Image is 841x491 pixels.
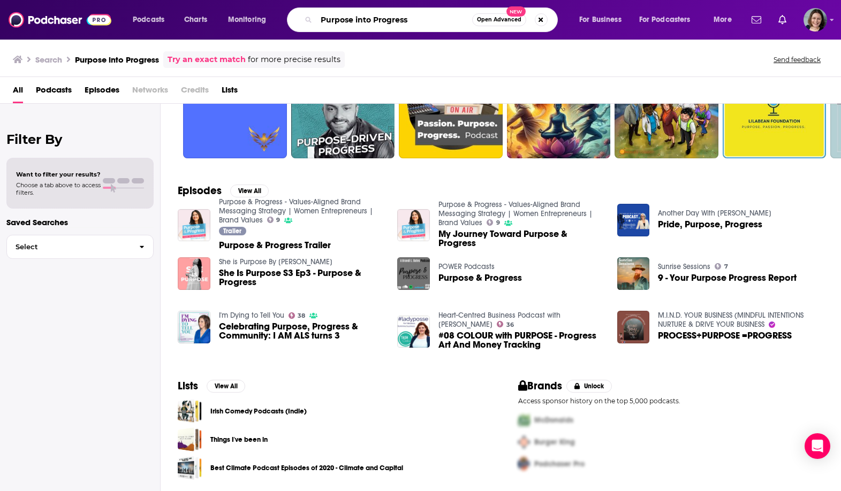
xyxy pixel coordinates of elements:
img: Celebrating Purpose, Progress & Community: I AM ALS turns 3 [178,311,210,343]
span: All [13,81,23,103]
img: PROCESS+PURPOSE =PROGRESS [617,311,650,343]
a: Pride, Purpose, Progress [658,220,762,229]
img: My Journey Toward Purpose & Progress [397,209,430,242]
span: For Business [579,12,622,27]
a: Best Climate Podcast Episodes of 2020 - Climate and Capital [210,462,403,474]
a: Heart-Centred Business Podcast with Tash Corbin [438,311,560,329]
button: View All [207,380,245,393]
img: User Profile [804,8,827,32]
img: Third Pro Logo [514,453,534,475]
span: Networks [132,81,168,103]
h2: Lists [178,379,198,393]
button: open menu [221,11,280,28]
a: Show notifications dropdown [747,11,766,29]
a: My Journey Toward Purpose & Progress [438,229,604,248]
img: Pride, Purpose, Progress [617,204,650,236]
a: She Is Purpose S3 Ep3 - Purpose & Progress [219,268,385,287]
button: Show profile menu [804,8,827,32]
h3: Search [35,55,62,65]
a: Charts [177,11,214,28]
p: Access sponsor history on the top 5,000 podcasts. [518,397,824,405]
a: Irish Comedy Podcasts (Indie) [178,399,202,423]
span: Podcasts [133,12,164,27]
button: View All [230,185,269,197]
div: Search podcasts, credits, & more... [297,7,568,32]
span: Monitoring [228,12,266,27]
a: ListsView All [178,379,245,393]
img: First Pro Logo [514,409,534,431]
span: Logged in as micglogovac [804,8,827,32]
span: 9 [496,220,500,225]
a: Episodes [85,81,119,103]
a: Best Climate Podcast Episodes of 2020 - Climate and Capital [178,456,202,480]
a: Purpose & Progress - Values-Aligned Brand Messaging Strategy | Women Entrepreneurs | Brand Values [219,197,373,225]
a: Irish Comedy Podcasts (Indie) [210,405,307,417]
span: More [714,12,732,27]
h2: Brands [518,379,563,393]
a: Another Day With MaryJane [658,209,771,218]
button: open menu [632,11,706,28]
span: Want to filter your results? [16,171,101,178]
span: McDonalds [534,416,573,425]
a: M.I.N.D. YOUR BUSINESS (MINDFUL INTENTIONS NURTURE & DRIVE YOUR BUSINESS [658,311,804,329]
a: EpisodesView All [178,184,269,197]
a: Purpose & Progress Trailer [178,209,210,242]
span: Select [7,243,131,250]
img: #08 COLOUR with PURPOSE - Progress Art And Money Tracking [397,316,430,348]
a: She is Purpose By Mbali Mathole [219,257,332,266]
button: Select [6,235,154,259]
a: Sunrise Sessions [658,262,710,271]
a: Celebrating Purpose, Progress & Community: I AM ALS turns 3 [219,322,385,340]
a: I'm Dying to Tell You [219,311,284,320]
span: Podchaser Pro [534,459,585,469]
span: #08 COLOUR with PURPOSE - Progress Art And Money Tracking [438,331,604,349]
span: 38 [298,313,305,318]
a: Purpose & Progress [438,273,522,282]
button: open menu [572,11,635,28]
span: Open Advanced [477,17,521,22]
img: She Is Purpose S3 Ep3 - Purpose & Progress [178,257,210,290]
input: Search podcasts, credits, & more... [316,11,472,28]
a: 38 [289,312,306,319]
span: 7 [724,264,728,269]
span: Charts [184,12,207,27]
button: Send feedback [770,55,824,64]
img: 9 - Your Purpose Progress Report [617,257,650,290]
h3: Purpose into Progress [75,55,159,65]
a: POWER Podcasts [438,262,495,271]
span: Trailer [223,228,241,234]
a: Podcasts [36,81,72,103]
a: Purpose & Progress Trailer [219,241,331,250]
span: for more precise results [248,53,340,66]
span: Choose a tab above to access filters. [16,181,101,196]
img: Second Pro Logo [514,431,534,453]
span: Burger King [534,438,575,447]
a: PROCESS+PURPOSE =PROGRESS [658,331,792,340]
span: Credits [181,81,209,103]
a: Try an exact match [168,53,246,66]
a: 9 - Your Purpose Progress Report [658,273,797,282]
a: Podchaser - Follow, Share and Rate Podcasts [9,10,111,30]
a: Lists [222,81,238,103]
span: For Podcasters [639,12,691,27]
a: Things I've been in [178,427,202,451]
a: 36 [497,321,514,327]
a: Purpose & Progress - Values-Aligned Brand Messaging Strategy | Women Entrepreneurs | Brand Values [438,200,593,227]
